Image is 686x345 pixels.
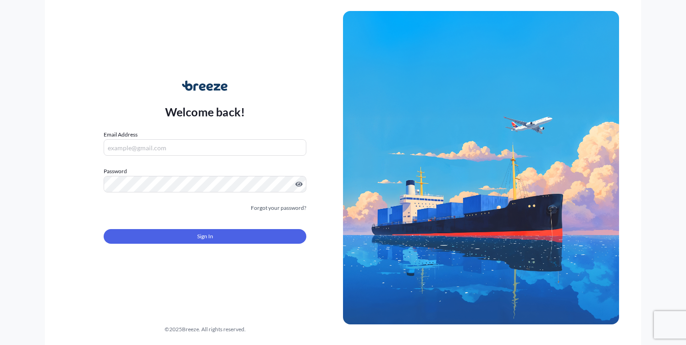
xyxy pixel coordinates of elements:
p: Welcome back! [165,104,245,119]
img: Ship illustration [343,11,619,324]
input: example@gmail.com [104,139,306,156]
span: Sign In [197,232,213,241]
div: © 2025 Breeze. All rights reserved. [67,325,343,334]
label: Email Address [104,130,138,139]
a: Forgot your password? [251,203,306,213]
button: Show password [295,181,303,188]
label: Password [104,167,306,176]
button: Sign In [104,229,306,244]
